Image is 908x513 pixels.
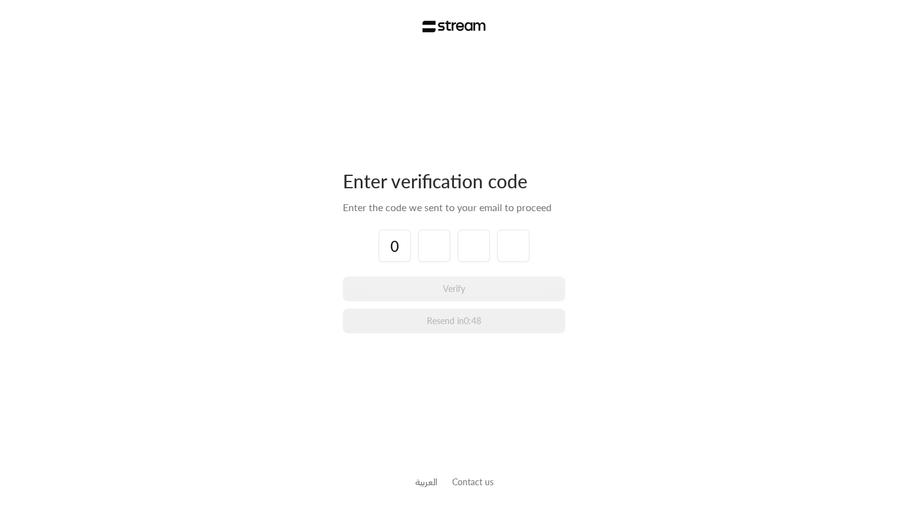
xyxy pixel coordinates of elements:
[343,200,565,215] div: Enter the code we sent to your email to proceed
[452,477,494,487] a: Contact us
[452,475,494,488] button: Contact us
[415,470,437,493] a: العربية
[422,20,486,33] img: Stream Logo
[343,169,565,193] div: Enter verification code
